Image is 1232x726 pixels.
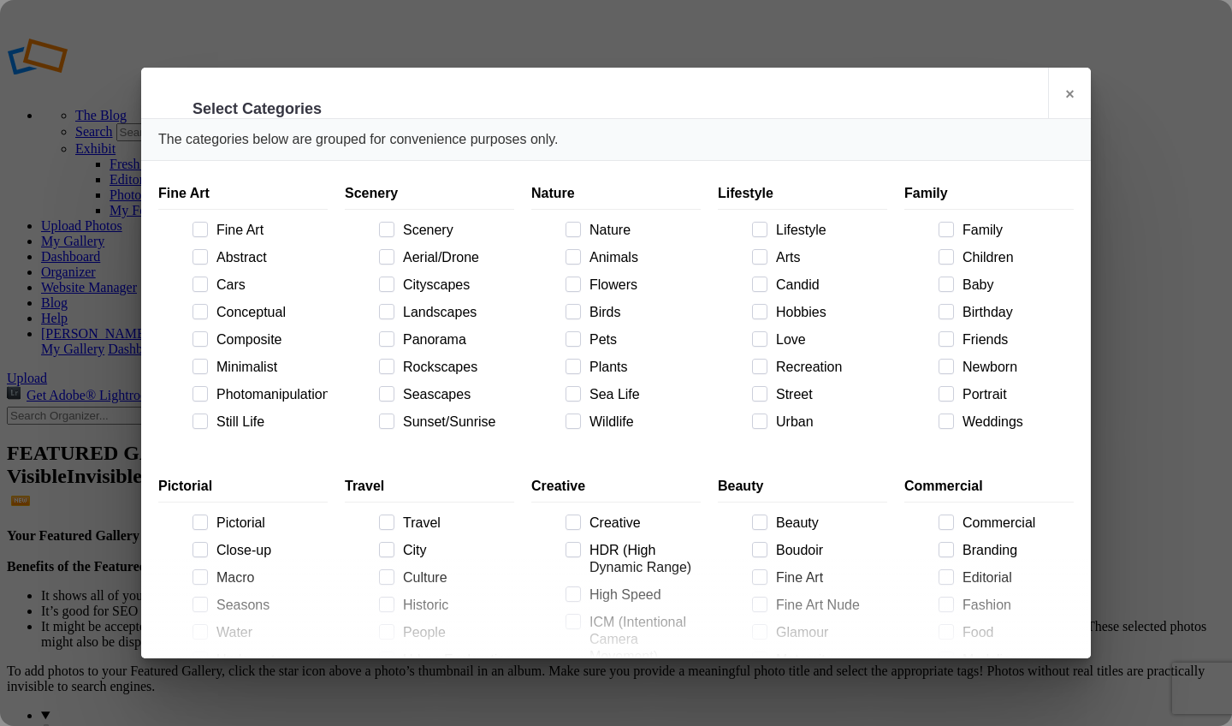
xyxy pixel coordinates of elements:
span: Animals [583,249,701,266]
span: Wildlife [583,414,701,431]
span: Beauty [769,515,887,532]
span: Creative [583,515,701,532]
span: Boudoir [769,542,887,559]
span: Still Life [210,414,328,431]
span: Branding [956,542,1074,559]
span: Landscapes [396,304,514,321]
a: × [1048,68,1091,119]
span: HDR (High Dynamic Range) [583,542,701,576]
span: Birds [583,304,701,321]
span: Scenery [396,222,514,239]
span: Culture [396,569,514,586]
span: Rockscapes [396,359,514,376]
span: High Speed [583,586,701,604]
span: Macro [210,569,328,586]
span: Newborn [956,359,1074,376]
span: Glamour [769,624,887,641]
span: Water [210,624,328,641]
span: Maternity [769,652,887,669]
span: Pets [583,331,701,348]
div: Fine Art [158,178,328,210]
span: Fine Art [210,222,328,239]
span: Underwater [210,652,328,669]
span: Close-up [210,542,328,559]
span: Photomanipulation [210,386,328,403]
span: Recreation [769,359,887,376]
span: Friends [956,331,1074,348]
div: Beauty [718,471,887,503]
span: Pictorial [210,515,328,532]
span: People [396,624,514,641]
span: Modeling [956,652,1074,669]
span: Fashion [956,597,1074,614]
div: Family [904,178,1074,210]
span: Plants [583,359,701,376]
span: Composite [210,331,328,348]
span: City [396,542,514,559]
span: Urban [769,414,887,431]
span: Nature [583,222,701,239]
span: Commercial [956,515,1074,532]
span: Arts [769,249,887,266]
span: Portrait [956,386,1074,403]
span: Minimalist [210,359,328,376]
div: Scenery [345,178,514,210]
div: Lifestyle [718,178,887,210]
div: Pictorial [158,471,328,503]
span: Children [956,249,1074,266]
span: Sea Life [583,386,701,403]
span: Abstract [210,249,328,266]
span: Street [769,386,887,403]
span: Family [956,222,1074,239]
span: Panorama [396,331,514,348]
span: Aerial/Drone [396,249,514,266]
span: Weddings [956,414,1074,431]
span: Conceptual [210,304,328,321]
span: Lifestyle [769,222,887,239]
span: Love [769,331,887,348]
span: Candid [769,277,887,294]
li: Select Categories [192,98,322,119]
span: Baby [956,277,1074,294]
span: Editorial [956,569,1074,586]
span: Travel [396,515,514,532]
span: ICM (Intentional Camera Movement) [583,614,701,665]
div: Travel [345,471,514,503]
span: Seasons [210,597,328,614]
span: Hobbies [769,304,887,321]
span: Flowers [583,277,701,294]
div: Commercial [904,471,1074,503]
div: The categories below are grouped for convenience purposes only. [141,119,1091,161]
span: Fine Art Nude [769,597,887,614]
div: Creative [531,471,701,503]
span: Urban Exploration [396,652,514,669]
div: Nature [531,178,701,210]
span: Cars [210,277,328,294]
span: Sunset/Sunrise [396,414,514,431]
span: Cityscapes [396,277,514,294]
span: Seascapes [396,386,514,403]
span: Historic [396,597,514,614]
span: Food [956,624,1074,641]
span: Birthday [956,304,1074,321]
span: Fine Art [769,569,887,586]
